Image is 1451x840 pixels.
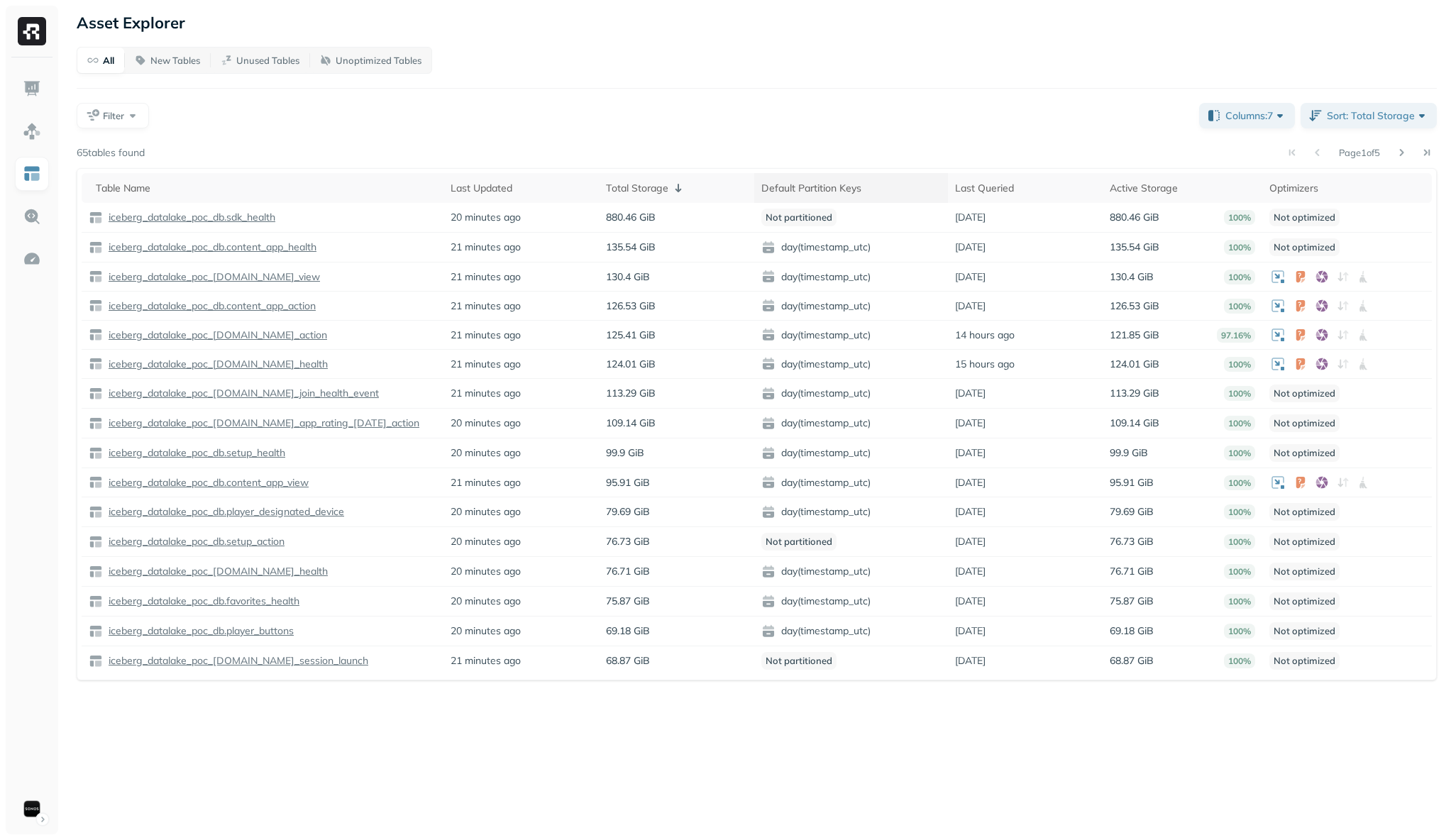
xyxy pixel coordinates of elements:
[1269,652,1340,670] p: Not optimized
[103,54,114,67] p: All
[1110,565,1154,578] p: 76.71 GiB
[1110,416,1159,430] p: 109.14 GiB
[23,207,41,226] img: Query Explorer
[1269,414,1340,432] p: Not optimized
[451,387,521,400] p: 21 minutes ago
[18,17,46,45] img: Ryft
[103,358,328,371] a: iceberg_datalake_poc_[DOMAIN_NAME]_health
[606,565,650,578] p: 76.71 GiB
[606,358,656,371] p: 124.01 GiB
[103,535,285,548] a: iceberg_datalake_poc_db.setup_action
[451,624,521,638] p: 20 minutes ago
[77,103,149,128] button: Filter
[761,652,837,670] p: Not partitioned
[1224,446,1255,460] p: 100%
[236,54,299,67] p: Unused Tables
[77,146,145,160] p: 65 tables found
[606,241,656,254] p: 135.54 GiB
[1110,299,1159,313] p: 126.53 GiB
[1269,533,1340,551] p: Not optimized
[1225,109,1287,123] span: Columns: 7
[89,595,103,609] img: table
[761,475,941,490] span: day(timestamp_utc)
[606,299,656,313] p: 126.53 GiB
[1110,505,1154,519] p: 79.69 GiB
[103,476,309,490] a: iceberg_datalake_poc_db.content_app_view
[955,299,986,313] p: [DATE]
[1110,595,1154,608] p: 75.87 GiB
[451,565,521,578] p: 20 minutes ago
[1269,209,1340,226] p: Not optimized
[1224,475,1255,490] p: 100%
[106,505,344,519] p: iceberg_datalake_poc_db.player_designated_device
[761,624,941,639] span: day(timestamp_utc)
[106,211,275,224] p: iceberg_datalake_poc_db.sdk_health
[1224,270,1255,284] p: 100%
[106,328,327,342] p: iceberg_datalake_poc_[DOMAIN_NAME]_action
[106,624,294,638] p: iceberg_datalake_poc_db.player_buttons
[103,416,419,430] a: iceberg_datalake_poc_[DOMAIN_NAME]_app_rating_[DATE]_action
[761,595,941,609] span: day(timestamp_utc)
[103,387,379,400] a: iceberg_datalake_poc_[DOMAIN_NAME]_join_health_event
[606,476,650,490] p: 95.91 GiB
[606,416,656,430] p: 109.14 GiB
[1224,299,1255,314] p: 100%
[103,211,275,224] a: iceberg_datalake_poc_db.sdk_health
[1110,624,1154,638] p: 69.18 GiB
[22,799,42,819] img: Sonos
[103,241,316,254] a: iceberg_datalake_poc_db.content_app_health
[1224,653,1255,668] p: 100%
[89,624,103,639] img: table
[761,533,837,551] p: Not partitioned
[955,416,986,430] p: [DATE]
[451,595,521,608] p: 20 minutes ago
[451,328,521,342] p: 21 minutes ago
[103,109,124,123] span: Filter
[106,270,320,284] p: iceberg_datalake_poc_[DOMAIN_NAME]_view
[606,446,644,460] p: 99.9 GiB
[955,654,986,668] p: [DATE]
[103,654,368,668] a: iceberg_datalake_poc_[DOMAIN_NAME]_session_launch
[606,624,650,638] p: 69.18 GiB
[103,505,344,519] a: iceberg_datalake_poc_db.player_designated_device
[1110,358,1159,371] p: 124.01 GiB
[1269,563,1340,580] p: Not optimized
[106,446,285,460] p: iceberg_datalake_poc_db.setup_health
[89,535,103,549] img: table
[451,211,521,224] p: 20 minutes ago
[1269,622,1340,640] p: Not optimized
[103,446,285,460] a: iceberg_datalake_poc_db.setup_health
[103,565,328,578] a: iceberg_datalake_poc_[DOMAIN_NAME]_health
[23,165,41,183] img: Asset Explorer
[106,595,299,608] p: iceberg_datalake_poc_db.favorites_health
[606,595,650,608] p: 75.87 GiB
[1110,179,1255,197] div: Active Storage
[1224,564,1255,579] p: 100%
[451,446,521,460] p: 20 minutes ago
[1224,240,1255,255] p: 100%
[106,654,368,668] p: iceberg_datalake_poc_[DOMAIN_NAME]_session_launch
[761,328,941,342] span: day(timestamp_utc)
[451,654,521,668] p: 21 minutes ago
[1269,444,1340,462] p: Not optimized
[1110,446,1148,460] p: 99.9 GiB
[106,535,285,548] p: iceberg_datalake_poc_db.setup_action
[955,358,1015,371] p: 15 hours ago
[1224,210,1255,225] p: 100%
[451,535,521,548] p: 20 minutes ago
[1110,328,1159,342] p: 121.85 GiB
[77,13,185,33] p: Asset Explorer
[451,476,521,490] p: 21 minutes ago
[106,416,419,430] p: iceberg_datalake_poc_[DOMAIN_NAME]_app_rating_[DATE]_action
[89,654,103,668] img: table
[89,241,103,255] img: table
[89,299,103,313] img: table
[451,358,521,371] p: 21 minutes ago
[103,328,327,342] a: iceberg_datalake_poc_[DOMAIN_NAME]_action
[1110,211,1159,224] p: 880.46 GiB
[451,270,521,284] p: 21 minutes ago
[761,565,941,579] span: day(timestamp_utc)
[89,357,103,371] img: table
[761,387,941,401] span: day(timestamp_utc)
[761,357,941,371] span: day(timestamp_utc)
